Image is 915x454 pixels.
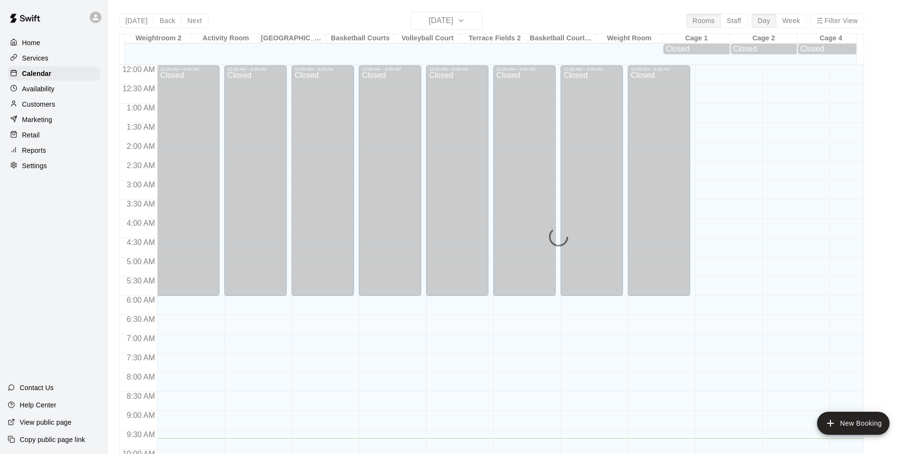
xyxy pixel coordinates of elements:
a: Settings [8,159,100,173]
p: Help Center [20,400,56,410]
span: 5:00 AM [124,258,158,266]
a: Calendar [8,66,100,81]
a: Availability [8,82,100,96]
p: Availability [22,84,55,94]
a: Retail [8,128,100,142]
span: 2:00 AM [124,142,158,150]
div: 12:00 AM – 6:00 AM [294,67,351,72]
p: Marketing [22,115,52,124]
button: add [817,412,890,435]
a: Marketing [8,112,100,127]
div: 12:00 AM – 6:00 AM: Closed [292,65,354,296]
span: 6:00 AM [124,296,158,304]
div: Closed [666,45,727,53]
div: Closed [631,72,687,299]
p: Copy public page link [20,435,85,444]
span: 2:30 AM [124,161,158,170]
div: Closed [362,72,418,299]
span: 3:00 AM [124,181,158,189]
span: 8:00 AM [124,373,158,381]
p: Customers [22,99,55,109]
div: Closed [563,72,620,299]
a: Reports [8,143,100,158]
p: Settings [22,161,47,171]
p: View public page [20,417,72,427]
span: 6:30 AM [124,315,158,323]
a: Services [8,51,100,65]
div: 12:00 AM – 6:00 AM: Closed [426,65,488,296]
p: Services [22,53,49,63]
div: Closed [429,72,486,299]
div: Closed [733,45,794,53]
div: 12:00 AM – 6:00 AM [496,67,553,72]
div: [GEOGRAPHIC_DATA] [259,34,327,43]
div: 12:00 AM – 6:00 AM [563,67,620,72]
span: 1:30 AM [124,123,158,131]
span: 7:30 AM [124,354,158,362]
div: 12:00 AM – 6:00 AM [227,67,284,72]
div: 12:00 AM – 6:00 AM: Closed [493,65,556,296]
div: Cage 1 [663,34,730,43]
span: 12:00 AM [120,65,158,74]
div: 12:00 AM – 6:00 AM [631,67,687,72]
div: 12:00 AM – 6:00 AM [362,67,418,72]
span: 7:00 AM [124,334,158,343]
span: 9:00 AM [124,411,158,419]
span: 9:30 AM [124,430,158,439]
div: Terrace Fields 2 [461,34,528,43]
div: 12:00 AM – 6:00 AM: Closed [359,65,421,296]
div: Closed [227,72,284,299]
div: Volleyball Court [394,34,461,43]
div: 12:00 AM – 6:00 AM [429,67,486,72]
div: Closed [294,72,351,299]
a: Home [8,36,100,50]
div: Weight Room [596,34,663,43]
div: Cage 2 [730,34,797,43]
div: Closed [160,72,217,299]
span: 4:00 AM [124,219,158,227]
div: Weightroom 2 [125,34,192,43]
p: Home [22,38,40,48]
span: 3:30 AM [124,200,158,208]
div: Basketball Courts 2 [528,34,596,43]
p: Contact Us [20,383,54,393]
div: Closed [800,45,862,53]
span: 12:30 AM [120,85,158,93]
div: Closed [496,72,553,299]
p: Retail [22,130,40,140]
div: Basketball Courts [327,34,394,43]
p: Reports [22,146,46,155]
div: 12:00 AM – 6:00 AM: Closed [157,65,220,296]
div: Cage 4 [797,34,865,43]
div: 12:00 AM – 6:00 AM: Closed [628,65,690,296]
span: 5:30 AM [124,277,158,285]
span: 1:00 AM [124,104,158,112]
div: 12:00 AM – 6:00 AM: Closed [224,65,287,296]
a: Customers [8,97,100,111]
p: Calendar [22,69,51,78]
div: 12:00 AM – 6:00 AM: Closed [561,65,623,296]
span: 4:30 AM [124,238,158,246]
div: Activity Room [192,34,259,43]
div: 12:00 AM – 6:00 AM [160,67,217,72]
span: 8:30 AM [124,392,158,400]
